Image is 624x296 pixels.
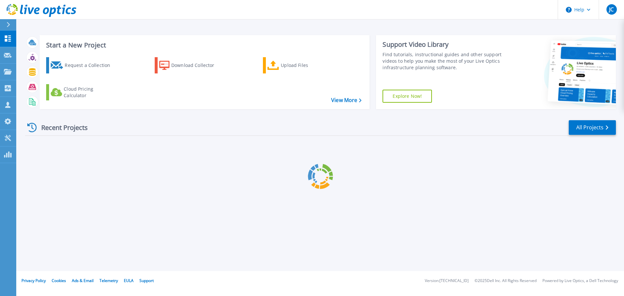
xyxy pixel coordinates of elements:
a: Cloud Pricing Calculator [46,84,119,100]
a: Telemetry [99,278,118,283]
li: Version: [TECHNICAL_ID] [425,279,469,283]
div: Cloud Pricing Calculator [64,86,116,99]
a: Download Collector [155,57,227,73]
a: View More [331,97,361,103]
a: Cookies [52,278,66,283]
h3: Start a New Project [46,42,361,49]
a: Explore Now! [383,90,432,103]
div: Find tutorials, instructional guides and other support videos to help you make the most of your L... [383,51,505,71]
div: Support Video Library [383,40,505,49]
span: JC [609,7,614,12]
li: Powered by Live Optics, a Dell Technology [542,279,618,283]
li: © 2025 Dell Inc. All Rights Reserved [474,279,537,283]
a: Privacy Policy [21,278,46,283]
a: All Projects [569,120,616,135]
div: Upload Files [281,59,333,72]
a: Request a Collection [46,57,119,73]
a: Upload Files [263,57,335,73]
div: Download Collector [171,59,223,72]
div: Recent Projects [25,120,97,135]
a: Ads & Email [72,278,94,283]
a: EULA [124,278,134,283]
div: Request a Collection [65,59,117,72]
a: Support [139,278,154,283]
